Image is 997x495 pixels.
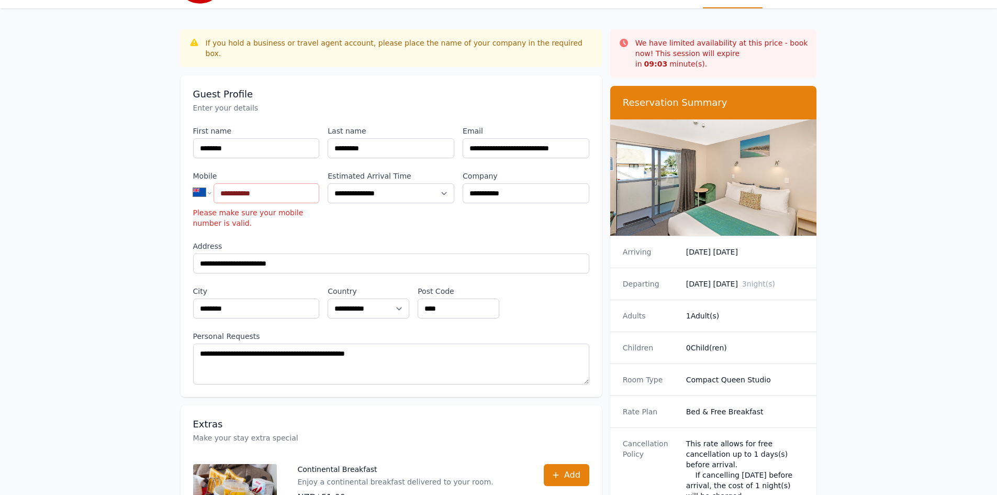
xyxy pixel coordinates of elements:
dd: [DATE] [DATE] [686,247,804,257]
label: Personal Requests [193,331,589,342]
dt: Adults [623,311,678,321]
label: Last name [328,126,454,136]
p: Enter your details [193,103,589,113]
p: Enjoy a continental breakfast delivered to your room. [298,477,494,487]
div: If you hold a business or travel agent account, please place the name of your company in the requ... [206,38,593,59]
p: Continental Breakfast [298,464,494,475]
dt: Departing [623,279,678,289]
label: City [193,286,320,296]
label: Email [463,126,589,136]
dt: Rate Plan [623,406,678,417]
label: Country [328,286,409,296]
dd: Bed & Free Breakfast [686,406,804,417]
dd: Compact Queen Studio [686,375,804,385]
label: Estimated Arrival Time [328,171,454,181]
dt: Children [623,343,678,353]
dd: 1 Adult(s) [686,311,804,321]
span: Add [564,469,580,481]
h3: Reservation Summary [623,96,804,109]
dt: Room Type [623,375,678,385]
p: Make your stay extra special [193,433,589,443]
label: Address [193,241,589,251]
img: Compact Queen Studio [610,119,817,236]
button: Add [544,464,589,486]
label: Company [463,171,589,181]
dd: [DATE] [DATE] [686,279,804,289]
h3: Guest Profile [193,88,589,101]
strong: 09 : 03 [644,60,668,68]
p: Please make sure your mobile number is valid. [193,207,320,228]
p: We have limited availability at this price - book now! This session will expire in minute(s). [635,38,809,69]
label: First name [193,126,320,136]
dd: 0 Child(ren) [686,343,804,353]
dt: Arriving [623,247,678,257]
h3: Extras [193,418,589,431]
span: 3 night(s) [742,280,775,288]
label: Post Code [418,286,499,296]
label: Mobile [193,171,320,181]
